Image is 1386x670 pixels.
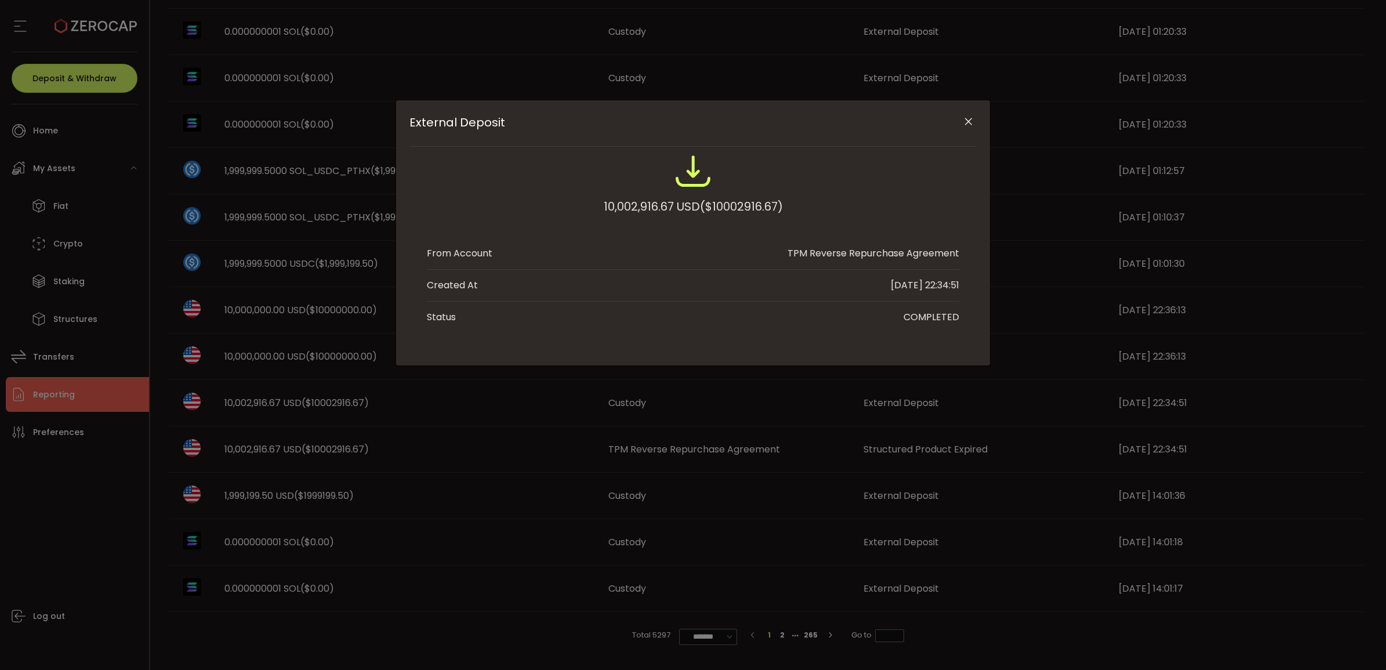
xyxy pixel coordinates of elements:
[427,247,492,260] div: From Account
[891,278,959,292] div: [DATE] 22:34:51
[604,196,783,217] div: 10,002,916.67 USD
[409,115,920,129] span: External Deposit
[958,112,978,132] button: Close
[427,278,478,292] div: Created At
[427,310,456,324] div: Status
[904,310,959,324] div: COMPLETED
[1328,614,1386,670] iframe: Chat Widget
[700,196,783,217] span: ($10002916.67)
[788,247,959,260] div: TPM Reverse Repurchase Agreement
[396,100,990,365] div: External Deposit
